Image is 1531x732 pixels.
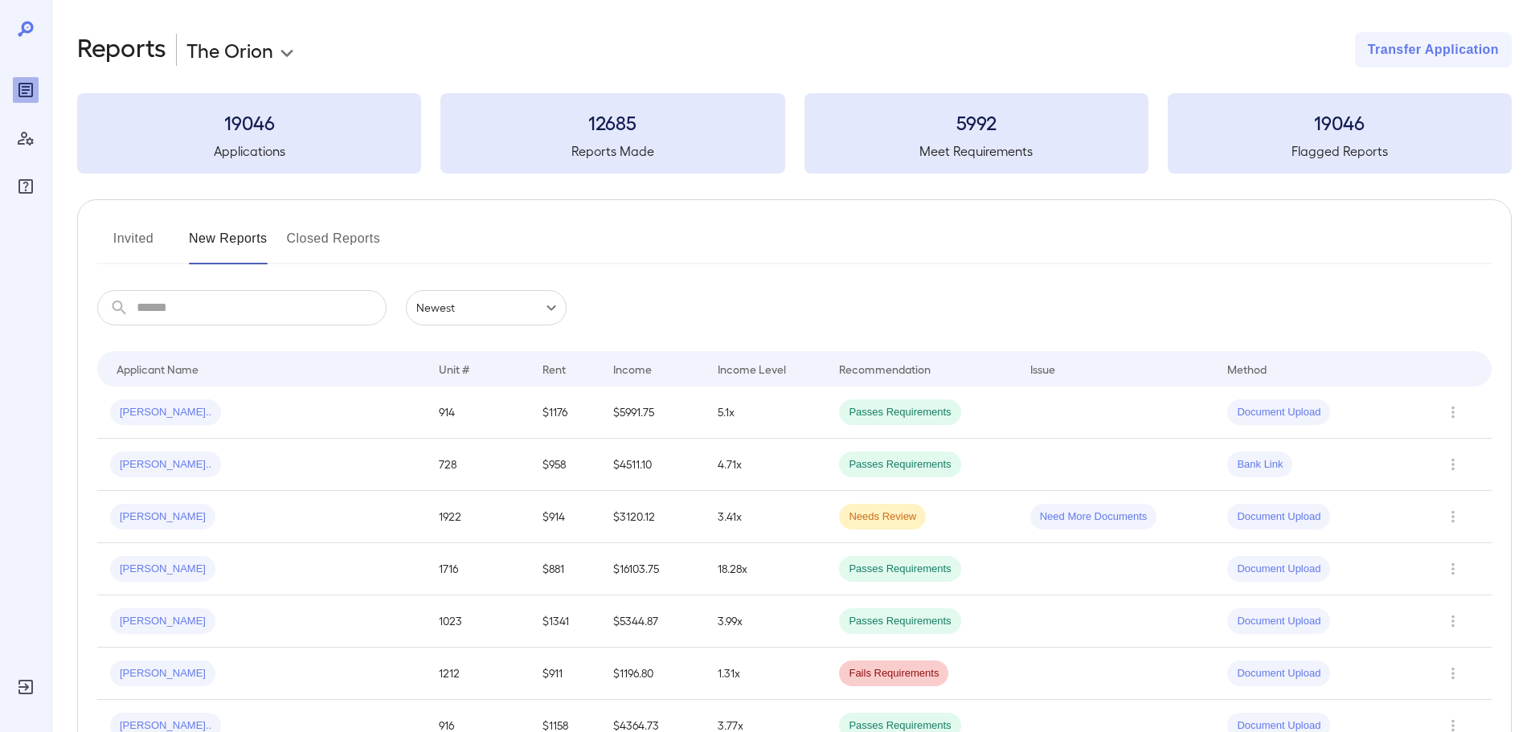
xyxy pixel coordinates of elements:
button: New Reports [189,226,268,264]
td: $958 [530,439,600,491]
div: Newest [406,290,567,325]
div: Recommendation [839,359,931,378]
td: 3.99x [705,595,827,648]
h5: Meet Requirements [804,141,1148,161]
span: [PERSON_NAME] [110,562,215,577]
div: Applicant Name [117,359,199,378]
td: $5344.87 [600,595,705,648]
span: Document Upload [1227,666,1330,681]
td: $914 [530,491,600,543]
button: Row Actions [1440,399,1466,425]
span: Fails Requirements [839,666,948,681]
div: Unit # [439,359,469,378]
span: Need More Documents [1030,509,1157,525]
td: $5991.75 [600,386,705,439]
h3: 12685 [440,109,784,135]
div: Income Level [718,359,786,378]
td: 1212 [426,648,530,700]
h3: 5992 [804,109,1148,135]
td: $911 [530,648,600,700]
td: $1176 [530,386,600,439]
td: 1716 [426,543,530,595]
span: [PERSON_NAME] [110,666,215,681]
h2: Reports [77,32,166,67]
div: Reports [13,77,39,103]
td: $1196.80 [600,648,705,700]
div: Method [1227,359,1267,378]
div: Log Out [13,674,39,700]
td: 1.31x [705,648,827,700]
td: 914 [426,386,530,439]
div: FAQ [13,174,39,199]
span: Passes Requirements [839,614,960,629]
button: Closed Reports [287,226,381,264]
td: $1341 [530,595,600,648]
button: Transfer Application [1355,32,1512,67]
button: Row Actions [1440,504,1466,530]
td: 4.71x [705,439,827,491]
span: Passes Requirements [839,457,960,472]
td: $4511.10 [600,439,705,491]
td: 3.41x [705,491,827,543]
span: Needs Review [839,509,926,525]
span: Document Upload [1227,509,1330,525]
div: Manage Users [13,125,39,151]
button: Row Actions [1440,608,1466,634]
button: Row Actions [1440,660,1466,686]
td: 18.28x [705,543,827,595]
button: Row Actions [1440,556,1466,582]
span: [PERSON_NAME] [110,509,215,525]
div: Income [613,359,652,378]
button: Invited [97,226,170,264]
span: [PERSON_NAME] [110,614,215,629]
h3: 19046 [77,109,421,135]
td: 1023 [426,595,530,648]
span: Document Upload [1227,614,1330,629]
div: Rent [542,359,568,378]
button: Row Actions [1440,452,1466,477]
h3: 19046 [1168,109,1512,135]
h5: Reports Made [440,141,784,161]
h5: Flagged Reports [1168,141,1512,161]
div: Issue [1030,359,1056,378]
td: 5.1x [705,386,827,439]
td: $881 [530,543,600,595]
span: [PERSON_NAME].. [110,405,221,420]
span: Document Upload [1227,405,1330,420]
span: Bank Link [1227,457,1292,472]
td: 1922 [426,491,530,543]
td: 728 [426,439,530,491]
span: Document Upload [1227,562,1330,577]
h5: Applications [77,141,421,161]
span: Passes Requirements [839,405,960,420]
td: $3120.12 [600,491,705,543]
span: Passes Requirements [839,562,960,577]
p: The Orion [186,37,273,63]
span: [PERSON_NAME].. [110,457,221,472]
summary: 19046Applications12685Reports Made5992Meet Requirements19046Flagged Reports [77,93,1512,174]
td: $16103.75 [600,543,705,595]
